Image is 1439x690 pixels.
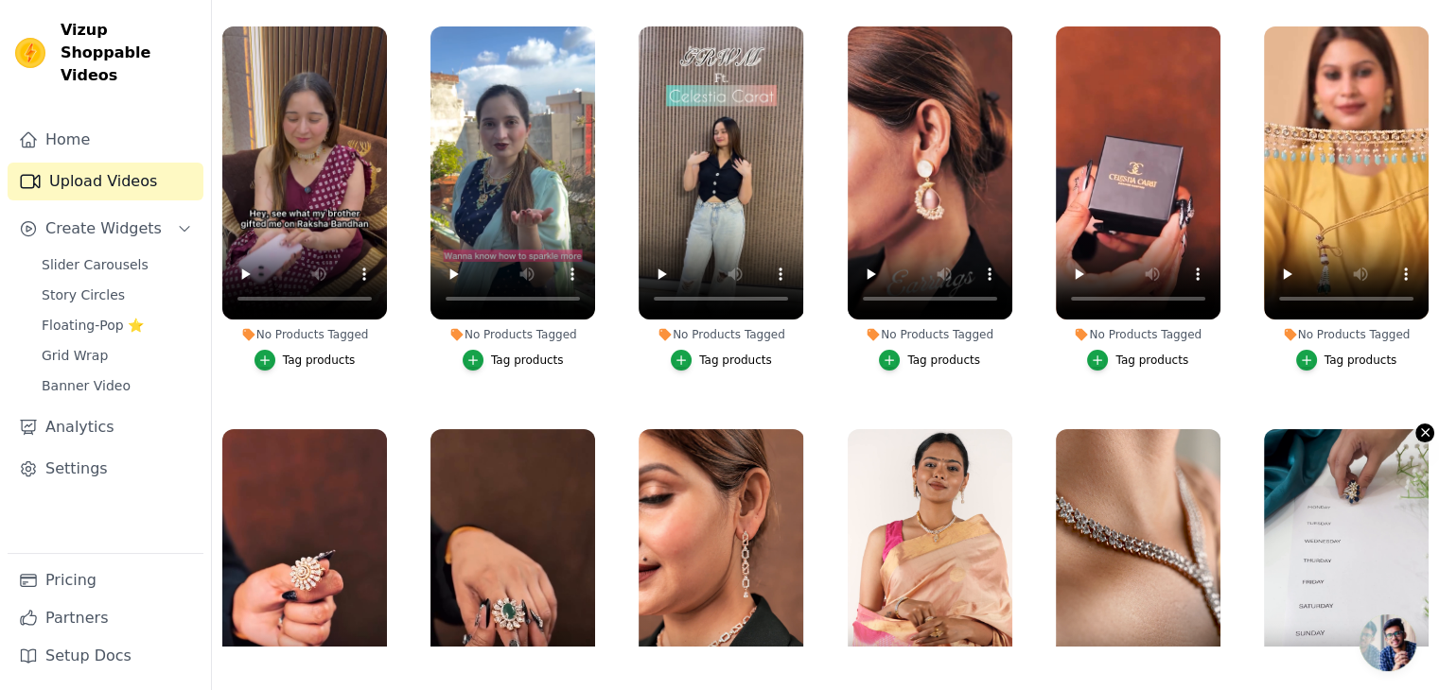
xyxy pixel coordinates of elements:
[30,342,203,369] a: Grid Wrap
[8,637,203,675] a: Setup Docs
[699,353,772,368] div: Tag products
[42,346,108,365] span: Grid Wrap
[254,350,356,371] button: Tag products
[30,282,203,308] a: Story Circles
[42,255,149,274] span: Slider Carousels
[491,353,564,368] div: Tag products
[8,599,203,637] a: Partners
[8,210,203,248] button: Create Widgets
[15,38,45,68] img: Vizup
[1415,423,1434,442] button: Video Delete
[848,327,1012,342] div: No Products Tagged
[8,408,203,446] a: Analytics
[8,163,203,200] a: Upload Videos
[1325,353,1397,368] div: Tag products
[30,312,203,338] a: Floating-Pop ⭐
[42,316,144,335] span: Floating-Pop ⭐
[222,327,387,342] div: No Products Tagged
[907,353,980,368] div: Tag products
[42,285,125,304] span: Story Circles
[1296,350,1397,371] button: Tag products
[42,376,131,395] span: Banner Video
[1056,327,1220,342] div: No Products Tagged
[1087,350,1188,371] button: Tag products
[671,350,772,371] button: Tag products
[30,251,203,278] a: Slider Carousels
[879,350,980,371] button: Tag products
[430,327,595,342] div: No Products Tagged
[463,350,564,371] button: Tag products
[30,372,203,399] a: Banner Video
[8,450,203,488] a: Settings
[283,353,356,368] div: Tag products
[8,561,203,599] a: Pricing
[1115,353,1188,368] div: Tag products
[8,121,203,159] a: Home
[639,327,803,342] div: No Products Tagged
[61,19,196,87] span: Vizup Shoppable Videos
[1360,614,1416,671] a: Open chat
[45,217,162,240] span: Create Widgets
[1264,327,1429,342] div: No Products Tagged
